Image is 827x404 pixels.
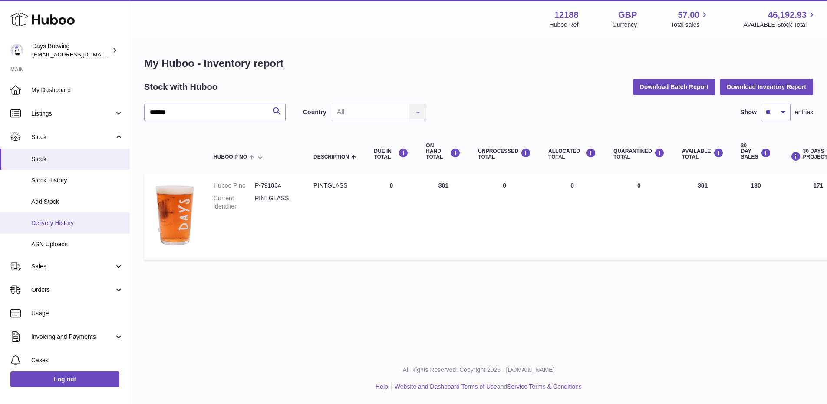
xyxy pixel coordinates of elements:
td: 0 [469,173,540,259]
span: Delivery History [31,219,123,227]
span: Stock [31,155,123,163]
dd: PINTGLASS [255,194,296,211]
span: [EMAIL_ADDRESS][DOMAIN_NAME] [32,51,128,58]
div: DUE IN TOTAL [374,148,409,160]
span: Add Stock [31,198,123,206]
div: ALLOCATED Total [548,148,596,160]
div: Currency [613,21,637,29]
div: Huboo Ref [550,21,579,29]
button: Download Batch Report [633,79,716,95]
a: 46,192.93 AVAILABLE Stock Total [743,9,817,29]
strong: 12188 [554,9,579,21]
a: Log out [10,371,119,387]
span: Description [313,154,349,160]
div: UNPROCESSED Total [478,148,531,160]
td: 301 [673,173,732,259]
span: Listings [31,109,114,118]
span: 57.00 [678,9,699,21]
span: Cases [31,356,123,364]
div: ON HAND Total [426,143,461,160]
a: Website and Dashboard Terms of Use [395,383,497,390]
span: Total sales [671,21,709,29]
h1: My Huboo - Inventory report [144,56,813,70]
p: All Rights Reserved. Copyright 2025 - [DOMAIN_NAME] [137,366,820,374]
strong: GBP [618,9,637,21]
h2: Stock with Huboo [144,81,217,93]
td: 0 [365,173,417,259]
label: Country [303,108,326,116]
li: and [392,383,582,391]
span: 46,192.93 [768,9,807,21]
span: Stock History [31,176,123,185]
span: ASN Uploads [31,240,123,248]
td: 301 [417,173,469,259]
label: Show [741,108,757,116]
a: Service Terms & Conditions [507,383,582,390]
dt: Huboo P no [214,182,255,190]
div: QUARANTINED Total [613,148,665,160]
div: Days Brewing [32,42,110,59]
dd: P-791834 [255,182,296,190]
img: product image [153,182,196,249]
span: Orders [31,286,114,294]
div: PINTGLASS [313,182,356,190]
span: Stock [31,133,114,141]
span: My Dashboard [31,86,123,94]
span: Sales [31,262,114,271]
button: Download Inventory Report [720,79,813,95]
dt: Current identifier [214,194,255,211]
a: 57.00 Total sales [671,9,709,29]
span: 0 [637,182,641,189]
div: 30 DAY SALES [741,143,771,160]
span: AVAILABLE Stock Total [743,21,817,29]
span: Huboo P no [214,154,247,160]
img: internalAdmin-12188@internal.huboo.com [10,44,23,57]
a: Help [376,383,388,390]
td: 0 [540,173,605,259]
span: entries [795,108,813,116]
td: 130 [732,173,780,259]
span: Invoicing and Payments [31,333,114,341]
div: AVAILABLE Total [682,148,724,160]
span: Usage [31,309,123,318]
